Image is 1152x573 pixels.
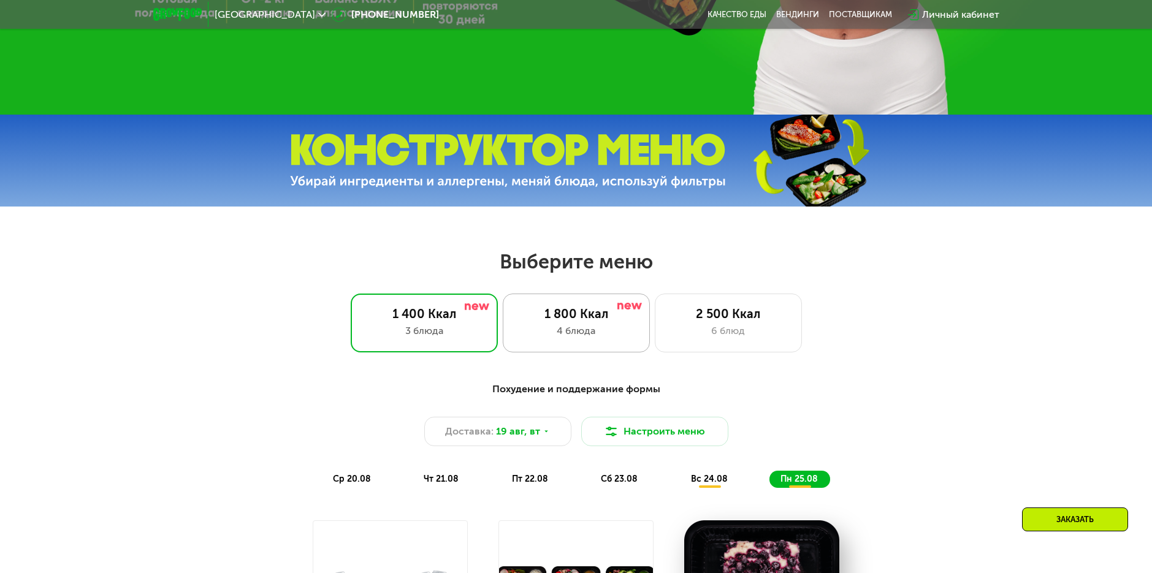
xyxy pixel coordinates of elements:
[601,474,638,484] span: сб 23.08
[213,382,939,397] div: Похудение и поддержание формы
[496,424,540,439] span: 19 авг, вт
[922,7,999,22] div: Личный кабинет
[691,474,728,484] span: вс 24.08
[39,249,1113,274] h2: Выберите меню
[333,474,371,484] span: ср 20.08
[516,306,637,321] div: 1 800 Ккал
[512,474,548,484] span: пт 22.08
[215,10,315,20] span: [GEOGRAPHIC_DATA]
[668,306,789,321] div: 2 500 Ккал
[1022,507,1128,531] div: Заказать
[516,324,637,338] div: 4 блюда
[668,324,789,338] div: 6 блюд
[780,474,818,484] span: пн 25.08
[445,424,494,439] span: Доставка:
[332,7,439,22] a: [PHONE_NUMBER]
[776,10,819,20] a: Вендинги
[364,306,485,321] div: 1 400 Ккал
[424,474,459,484] span: чт 21.08
[829,10,892,20] div: поставщикам
[708,10,766,20] a: Качество еды
[364,324,485,338] div: 3 блюда
[581,417,728,446] button: Настроить меню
